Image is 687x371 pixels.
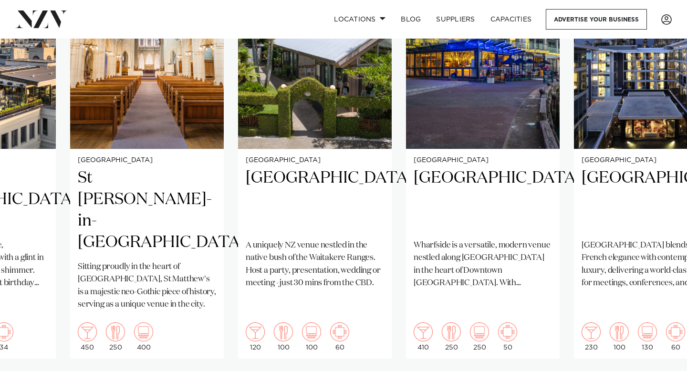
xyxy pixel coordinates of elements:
img: meeting.png [330,322,349,341]
a: Advertise your business [546,9,647,30]
img: cocktail.png [582,322,601,341]
img: cocktail.png [78,322,97,341]
div: 400 [134,322,153,351]
img: theatre.png [638,322,657,341]
img: dining.png [274,322,293,341]
div: 410 [414,322,433,351]
img: meeting.png [498,322,517,341]
div: 120 [246,322,265,351]
div: 60 [330,322,349,351]
div: 50 [498,322,517,351]
img: cocktail.png [246,322,265,341]
img: nzv-logo.png [15,10,67,28]
img: theatre.png [470,322,489,341]
small: [GEOGRAPHIC_DATA] [246,157,384,164]
img: meeting.png [666,322,685,341]
div: 230 [582,322,601,351]
img: dining.png [106,322,125,341]
img: theatre.png [302,322,321,341]
div: 250 [106,322,125,351]
p: A uniquely NZ venue nestled in the native bush of the Waitakere Ranges. Host a party, presentatio... [246,239,384,289]
div: 100 [274,322,293,351]
a: Capacities [483,9,540,30]
div: 100 [610,322,629,351]
p: Sitting proudly in the heart of [GEOGRAPHIC_DATA], St Matthew's is a majestic neo-Gothic piece of... [78,261,216,311]
h2: [GEOGRAPHIC_DATA] [414,167,552,232]
div: 250 [470,322,489,351]
a: BLOG [393,9,428,30]
img: theatre.png [134,322,153,341]
h2: St [PERSON_NAME]-in-[GEOGRAPHIC_DATA] [78,167,216,253]
a: SUPPLIERS [428,9,482,30]
div: 60 [666,322,685,351]
a: Locations [326,9,393,30]
div: 100 [302,322,321,351]
div: 130 [638,322,657,351]
img: dining.png [610,322,629,341]
h2: [GEOGRAPHIC_DATA] [246,167,384,232]
small: [GEOGRAPHIC_DATA] [78,157,216,164]
small: [GEOGRAPHIC_DATA] [414,157,552,164]
div: 450 [78,322,97,351]
p: Wharfside is a versatile, modern venue nestled along [GEOGRAPHIC_DATA] in the heart of Downtown [... [414,239,552,289]
div: 250 [442,322,461,351]
img: dining.png [442,322,461,341]
img: cocktail.png [414,322,433,341]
